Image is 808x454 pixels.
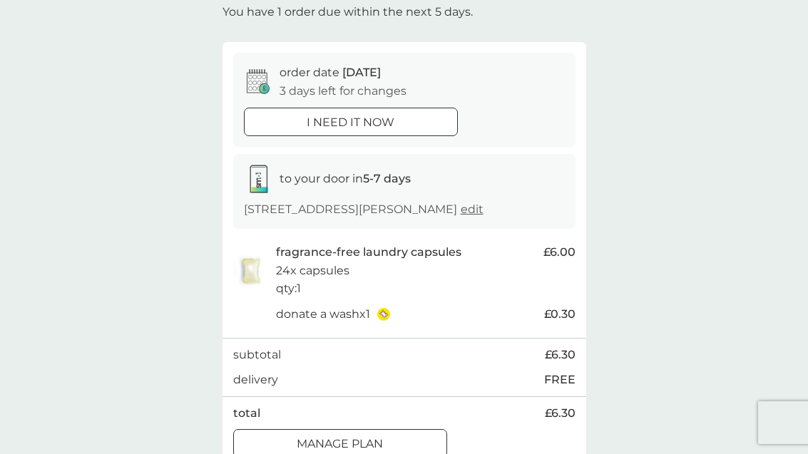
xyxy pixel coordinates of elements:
[461,202,484,216] a: edit
[276,305,370,324] p: donate a wash x 1
[233,371,278,389] p: delivery
[544,371,576,389] p: FREE
[276,279,301,298] p: qty : 1
[545,404,576,423] span: £6.30
[276,262,349,280] p: 24x capsules
[244,200,484,219] p: [STREET_ADDRESS][PERSON_NAME]
[544,305,576,324] span: £0.30
[342,66,381,79] span: [DATE]
[545,346,576,364] span: £6.30
[297,435,383,453] p: Manage plan
[363,172,411,185] strong: 5-7 days
[244,108,458,136] button: i need it now
[307,113,394,132] p: i need it now
[276,243,461,262] p: fragrance-free laundry capsules
[223,3,473,21] p: You have 1 order due within the next 5 days.
[280,172,411,185] span: to your door in
[233,404,260,423] p: total
[543,243,576,262] span: £6.00
[280,82,406,100] p: 3 days left for changes
[233,346,281,364] p: subtotal
[280,63,381,82] p: order date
